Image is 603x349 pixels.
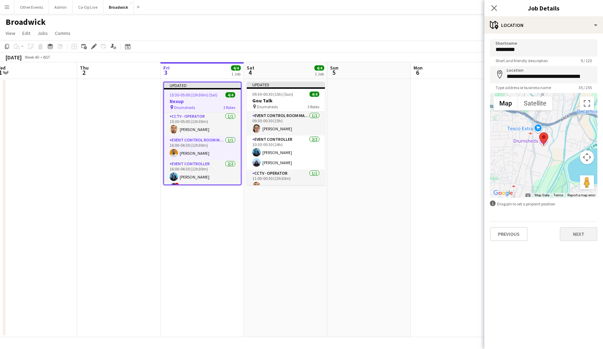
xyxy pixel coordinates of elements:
div: BST [43,54,50,60]
span: Sun [330,65,338,71]
div: Updated [164,82,241,88]
button: Map camera controls [580,150,594,164]
button: Show satellite imagery [518,96,552,110]
span: 9 / 120 [575,58,597,63]
app-card-role: CCTV - Operator1/111:00-00:30 (13h30m)[PERSON_NAME] [247,169,325,193]
span: 3 Roles [307,104,319,109]
span: 3 [162,68,170,77]
app-card-role: Event Controller2/210:30-00:30 (14h)[PERSON_NAME][PERSON_NAME] [247,136,325,169]
span: Type address or business name [490,85,557,90]
span: Drumsheds [257,104,278,109]
span: Drumsheds [174,105,195,110]
span: 4/4 [231,65,241,71]
span: Comms [55,30,70,36]
button: Keyboard shortcuts [526,193,530,198]
span: 3 Roles [223,105,235,110]
button: Co-Op Live [73,0,103,14]
a: Open this area in Google Maps (opens a new window) [492,189,515,198]
div: Drag pin to set a pinpoint position [490,201,597,207]
button: Admin [49,0,73,14]
span: Short and friendly description [490,58,553,63]
span: 4/4 [310,92,319,97]
span: Thu [80,65,89,71]
span: ! [175,183,179,187]
span: 5 [329,68,338,77]
app-job-card: Updated09:30-00:30 (15h) (Sun)4/4Gou Talk Drumsheds3 RolesEvent Control Room Manager1/109:30-00:3... [247,82,325,185]
a: Comms [52,29,73,38]
span: Sat [247,65,254,71]
h3: Gou Talk [247,97,325,104]
div: [DATE] [6,54,22,61]
button: Broadwick [103,0,134,14]
h1: Broadwick [6,17,46,27]
div: 1 Job [315,71,324,77]
span: Jobs [37,30,48,36]
h3: Job Details [484,3,603,13]
h3: Nexup [164,98,241,104]
span: 4/4 [225,92,235,97]
div: Location [484,17,603,34]
span: Edit [22,30,30,36]
button: Previous [490,227,528,241]
span: 15:30-05:00 (13h30m) (Sat) [170,92,217,97]
span: 35 / 255 [573,85,597,90]
span: 2 [79,68,89,77]
span: View [6,30,15,36]
a: Jobs [35,29,51,38]
app-card-role: Event Control Room Manager1/116:00-04:30 (12h30m)[PERSON_NAME] [164,136,241,160]
span: 4/4 [314,65,324,71]
span: 4 [246,68,254,77]
button: Drag Pegman onto the map to open Street View [580,175,594,189]
span: 09:30-00:30 (15h) (Sun) [252,92,293,97]
app-card-role: Event Control Room Manager1/109:30-00:30 (15h)[PERSON_NAME] [247,112,325,136]
button: Next [560,227,597,241]
div: Updated [247,82,325,87]
button: Map Data [535,193,549,198]
button: Other Events [14,0,49,14]
img: Google [492,189,515,198]
a: Edit [20,29,33,38]
button: Show street map [493,96,518,110]
div: 1 Job [231,71,240,77]
a: Terms (opens in new tab) [553,193,563,197]
span: Mon [414,65,423,71]
span: 6 [412,68,423,77]
app-job-card: Updated15:30-05:00 (13h30m) (Sat)4/4Nexup Drumsheds3 RolesCCTV - Operator1/115:30-05:00 (13h30m)[... [163,82,241,185]
span: Fri [163,65,170,71]
a: Report a map error [567,193,595,197]
button: Toggle fullscreen view [580,96,594,110]
app-card-role: CCTV - Operator1/115:30-05:00 (13h30m)[PERSON_NAME] [164,112,241,136]
span: Week 40 [23,54,40,60]
a: View [3,29,18,38]
app-card-role: Event Controller2/216:00-04:30 (12h30m)[PERSON_NAME]![PERSON_NAME] [164,160,241,194]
